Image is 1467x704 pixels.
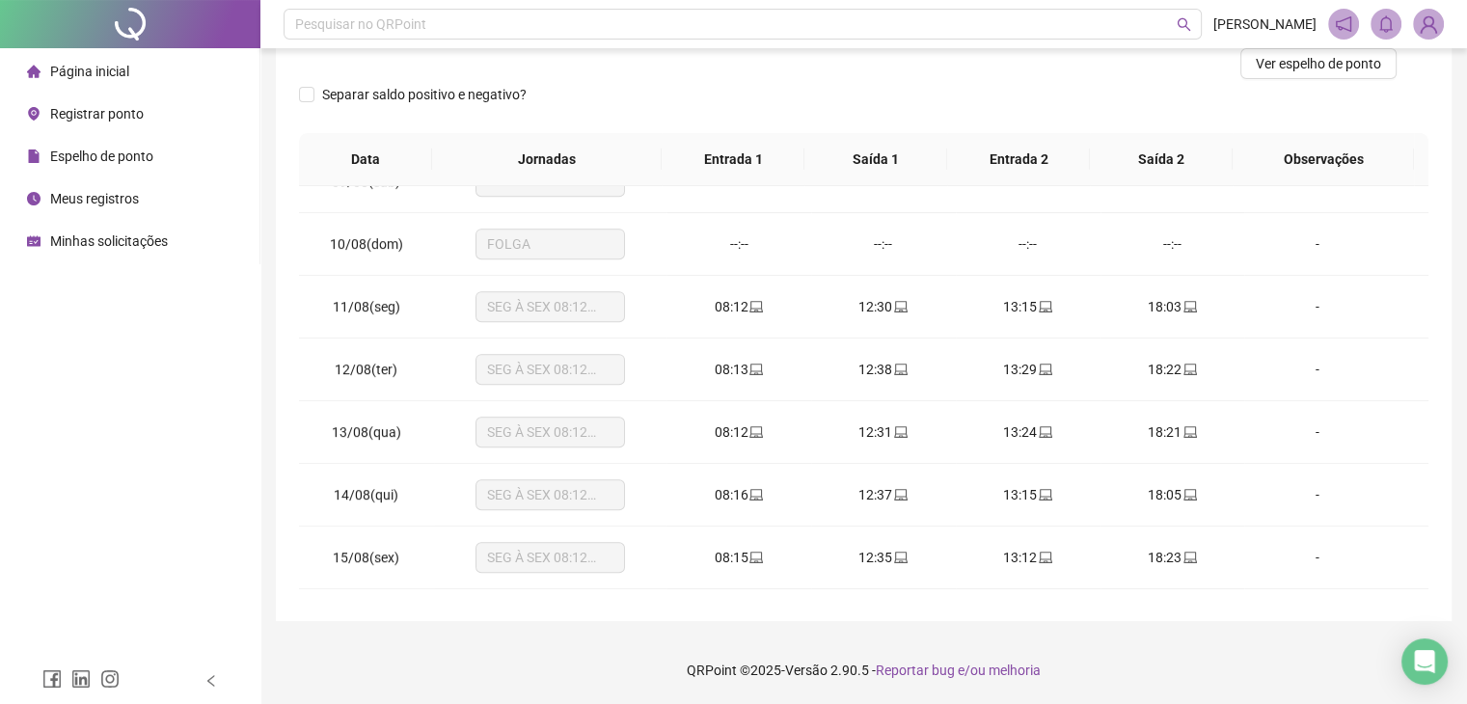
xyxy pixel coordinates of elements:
div: - [1260,547,1373,568]
div: --:-- [682,233,796,255]
span: laptop [747,425,763,439]
span: laptop [892,551,908,564]
span: FOLGA [487,230,613,258]
button: Ver espelho de ponto [1240,48,1397,79]
th: Data [299,133,432,186]
th: Jornadas [432,133,662,186]
span: laptop [1182,551,1197,564]
span: laptop [1037,488,1052,501]
div: --:-- [827,233,940,255]
span: 10/08(dom) [330,236,403,252]
span: clock-circle [27,192,41,205]
div: 13:24 [971,421,1085,443]
div: 12:38 [827,359,940,380]
div: - [1260,233,1373,255]
span: Espelho de ponto [50,149,153,164]
div: 18:22 [1116,359,1230,380]
span: laptop [1182,363,1197,376]
th: Saída 2 [1090,133,1233,186]
span: 15/08(sex) [333,550,399,565]
span: file [27,149,41,163]
span: laptop [1037,300,1052,313]
span: search [1177,17,1191,32]
div: 08:12 [682,421,796,443]
span: laptop [747,363,763,376]
span: laptop [747,300,763,313]
div: 18:21 [1116,421,1230,443]
span: laptop [1037,551,1052,564]
th: Observações [1233,133,1414,186]
span: 14/08(qui) [334,487,398,502]
span: Observações [1248,149,1399,170]
div: - [1260,359,1373,380]
span: SEG À SEX 08:12 ÀS 18:00 - INTERV 12:00 ÀS 13:00 [487,418,613,447]
div: 13:15 [971,296,1085,317]
div: - [1260,484,1373,505]
div: 12:31 [827,421,940,443]
span: bell [1377,15,1395,33]
div: 08:16 [682,484,796,505]
div: 13:12 [971,547,1085,568]
span: SEG À SEX 08:12 ÀS 18:00 - INTERV 12:00 ÀS 13:00 [487,543,613,572]
div: --:-- [971,233,1085,255]
span: Registrar ponto [50,106,144,122]
span: laptop [892,488,908,501]
span: 12/08(ter) [335,362,397,377]
div: 08:12 [682,296,796,317]
span: laptop [1037,425,1052,439]
span: Ver espelho de ponto [1256,53,1381,74]
th: Entrada 1 [662,133,804,186]
span: laptop [892,425,908,439]
span: laptop [1182,300,1197,313]
img: 89263 [1414,10,1443,39]
span: instagram [100,669,120,689]
span: 11/08(seg) [333,299,400,314]
span: laptop [892,363,908,376]
span: Meus registros [50,191,139,206]
span: linkedin [71,669,91,689]
span: laptop [1182,425,1197,439]
span: 13/08(qua) [332,424,401,440]
footer: QRPoint © 2025 - 2.90.5 - [260,636,1467,704]
span: left [204,674,218,688]
div: 08:15 [682,547,796,568]
span: facebook [42,669,62,689]
th: Entrada 2 [947,133,1090,186]
div: Open Intercom Messenger [1401,638,1448,685]
div: 18:03 [1116,296,1230,317]
div: - [1260,421,1373,443]
span: Reportar bug e/ou melhoria [876,663,1041,678]
th: Saída 1 [804,133,947,186]
span: SEG À SEX 08:12 ÀS 18:00 - INTERV 12:00 ÀS 13:00 [487,480,613,509]
div: 18:05 [1116,484,1230,505]
div: 18:23 [1116,547,1230,568]
span: Página inicial [50,64,129,79]
div: 12:30 [827,296,940,317]
span: laptop [747,551,763,564]
span: home [27,65,41,78]
span: laptop [1182,488,1197,501]
span: Minhas solicitações [50,233,168,249]
div: 13:15 [971,484,1085,505]
span: environment [27,107,41,121]
span: [PERSON_NAME] [1213,14,1317,35]
div: 12:35 [827,547,940,568]
span: notification [1335,15,1352,33]
span: SEG À SEX 08:12 ÀS 18:00 - INTERV 12:00 ÀS 13:00 [487,292,613,321]
div: 13:29 [971,359,1085,380]
span: SEG À SEX 08:12 ÀS 18:00 - INTERV 12:00 ÀS 13:00 [487,355,613,384]
div: - [1260,296,1373,317]
span: laptop [1037,363,1052,376]
span: laptop [892,300,908,313]
span: schedule [27,234,41,248]
span: Separar saldo positivo e negativo? [314,84,534,105]
div: 12:37 [827,484,940,505]
div: 08:13 [682,359,796,380]
span: laptop [747,488,763,501]
div: --:-- [1116,233,1230,255]
span: Versão [785,663,828,678]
